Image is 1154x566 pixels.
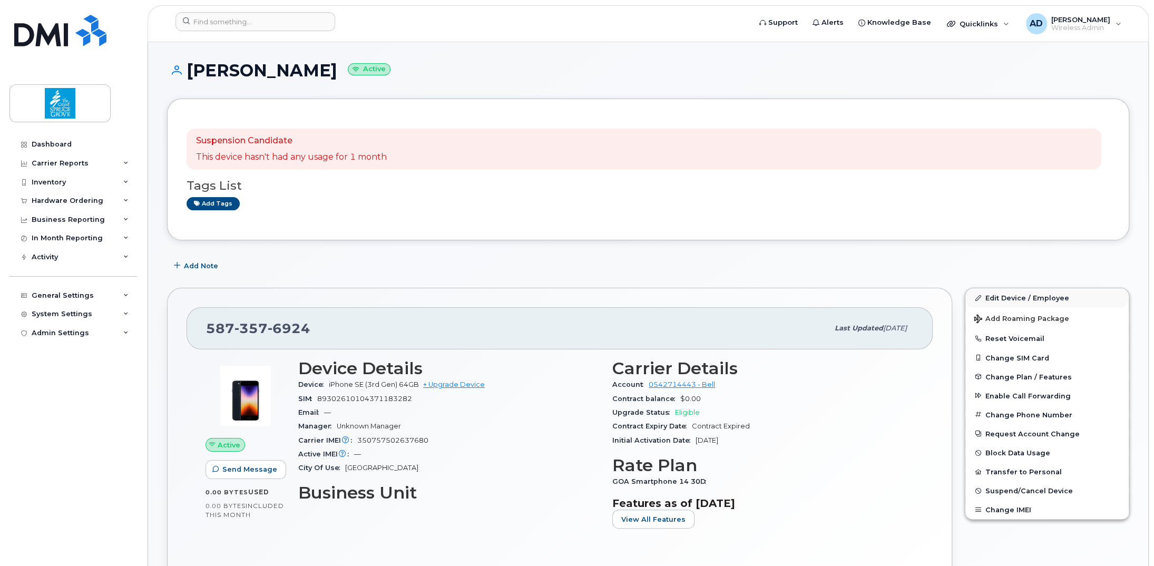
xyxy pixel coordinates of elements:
h1: [PERSON_NAME] [167,61,1129,80]
h3: Carrier Details [612,359,914,378]
button: Change SIM Card [965,348,1129,367]
small: Active [348,63,390,75]
span: — [354,450,361,458]
span: used [248,488,269,496]
img: image20231002-3703462-1angbar.jpeg [214,364,277,427]
span: Last updated [835,324,883,332]
span: 0.00 Bytes [206,502,246,510]
span: $0.00 [680,395,701,403]
a: + Upgrade Device [423,380,485,388]
span: Suspend/Cancel Device [985,487,1073,495]
button: Suspend/Cancel Device [965,481,1129,500]
button: Change IMEI [965,500,1129,519]
h3: Business Unit [298,483,600,502]
button: Send Message [206,460,286,479]
h3: Tags List [187,179,1110,192]
span: View All Features [621,514,686,524]
span: Add Note [184,261,218,271]
button: Enable Call Forwarding [965,386,1129,405]
span: Active [218,440,240,450]
span: [DATE] [883,324,907,332]
p: Suspension Candidate [196,135,387,147]
span: Email [298,408,324,416]
span: City Of Use [298,464,345,472]
button: Block Data Usage [965,443,1129,462]
span: GOA Smartphone 14 30D [612,477,711,485]
span: 0.00 Bytes [206,489,248,496]
span: Send Message [222,464,277,474]
a: 0542714443 - Bell [649,380,715,388]
span: Account [612,380,649,388]
span: included this month [206,502,284,519]
span: Manager [298,422,337,430]
span: [GEOGRAPHIC_DATA] [345,464,418,472]
button: Add Note [167,256,227,275]
span: 350757502637680 [357,436,428,444]
span: SIM [298,395,317,403]
span: Carrier IMEI [298,436,357,444]
span: 587 [206,320,310,336]
button: Add Roaming Package [965,307,1129,329]
span: Contract Expired [692,422,750,430]
span: iPhone SE (3rd Gen) 64GB [329,380,419,388]
a: Edit Device / Employee [965,288,1129,307]
span: 89302610104371183282 [317,395,412,403]
span: Device [298,380,329,388]
button: Reset Voicemail [965,329,1129,348]
span: Unknown Manager [337,422,401,430]
h3: Rate Plan [612,456,914,475]
span: 6924 [268,320,310,336]
button: Transfer to Personal [965,462,1129,481]
span: Contract Expiry Date [612,422,692,430]
span: [DATE] [696,436,718,444]
span: Active IMEI [298,450,354,458]
button: Request Account Change [965,424,1129,443]
span: Upgrade Status [612,408,675,416]
span: 357 [234,320,268,336]
span: Eligible [675,408,700,416]
h3: Features as of [DATE] [612,497,914,510]
span: Initial Activation Date [612,436,696,444]
a: Add tags [187,197,240,210]
span: Change Plan / Features [985,373,1072,380]
span: Contract balance [612,395,680,403]
button: Change Plan / Features [965,367,1129,386]
span: — [324,408,331,416]
h3: Device Details [298,359,600,378]
p: This device hasn't had any usage for 1 month [196,151,387,163]
button: View All Features [612,510,695,529]
button: Change Phone Number [965,405,1129,424]
span: Enable Call Forwarding [985,392,1071,399]
span: Add Roaming Package [974,315,1069,325]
